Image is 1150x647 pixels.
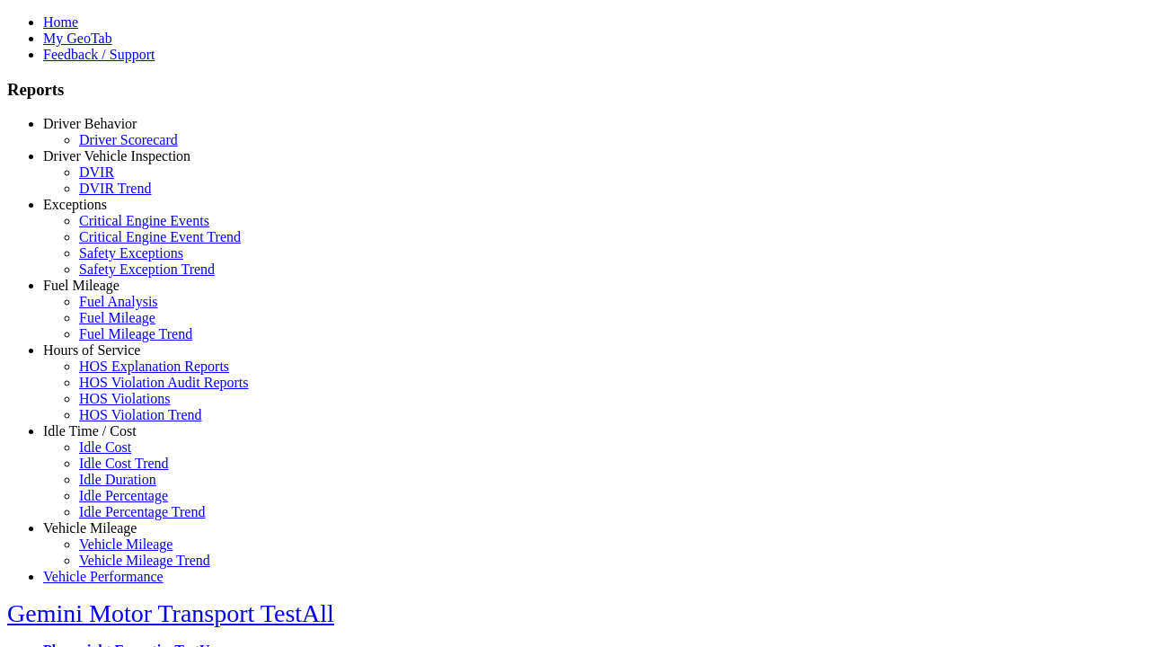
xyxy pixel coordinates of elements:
[79,375,249,390] a: HOS Violation Audit Reports
[79,553,210,568] a: Vehicle Mileage Trend
[79,488,168,503] a: Idle Percentage
[79,310,155,325] a: Fuel Mileage
[79,439,131,455] a: Idle Cost
[79,132,178,147] a: Driver Scorecard
[43,342,140,358] a: Hours of Service
[43,569,164,584] a: Vehicle Performance
[79,181,151,196] a: DVIR Trend
[79,456,169,471] a: Idle Cost Trend
[79,504,205,519] a: Idle Percentage Trend
[79,359,229,374] a: HOS Explanation Reports
[79,472,156,487] a: Idle Duration
[79,229,241,244] a: Critical Engine Event Trend
[43,278,119,293] a: Fuel Mileage
[79,326,192,341] a: Fuel Mileage Trend
[7,599,334,627] a: Gemini Motor Transport TestAll
[43,197,107,212] a: Exceptions
[43,47,155,62] a: Feedback / Support
[79,213,209,228] a: Critical Engine Events
[79,294,158,309] a: Fuel Analysis
[43,520,137,536] a: Vehicle Mileage
[7,80,1143,100] h3: Reports
[43,31,112,46] a: My GeoTab
[79,245,183,261] a: Safety Exceptions
[43,423,137,439] a: Idle Time / Cost
[79,164,114,180] a: DVIR
[79,536,172,552] a: Vehicle Mileage
[79,407,202,422] a: HOS Violation Trend
[43,14,78,30] a: Home
[79,391,170,406] a: HOS Violations
[43,116,137,131] a: Driver Behavior
[79,261,215,277] a: Safety Exception Trend
[43,148,190,164] a: Driver Vehicle Inspection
